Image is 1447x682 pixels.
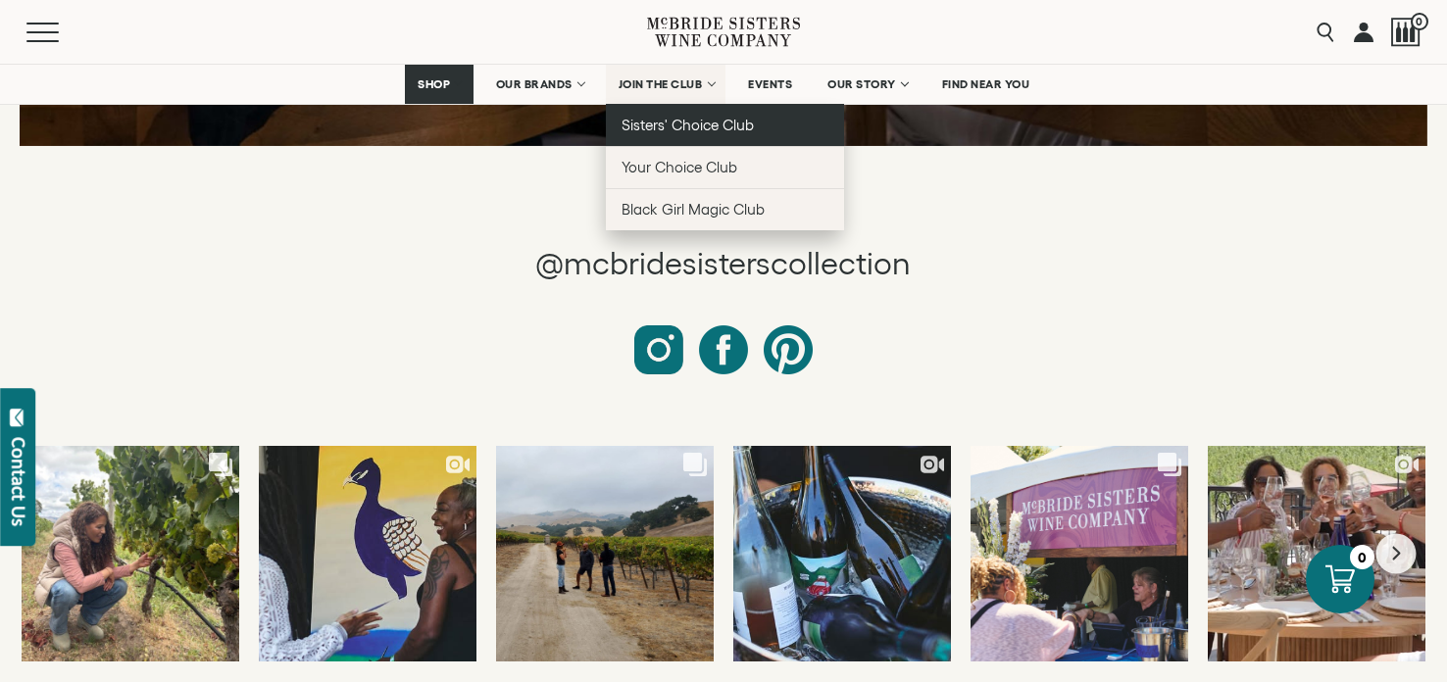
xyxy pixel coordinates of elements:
[619,77,703,91] span: JOIN THE CLUB
[1350,545,1374,569] div: 0
[1376,533,1417,573] button: Next slide
[1411,13,1428,30] span: 0
[748,77,792,91] span: EVENTS
[622,201,765,218] span: Black Girl Magic Club
[622,117,754,133] span: Sisters' Choice Club
[9,437,28,526] div: Contact Us
[606,65,726,104] a: JOIN THE CLUB
[622,159,737,175] span: Your Choice Club
[735,65,805,104] a: EVENTS
[929,65,1043,104] a: FIND NEAR YOU
[942,77,1030,91] span: FIND NEAR YOU
[827,77,896,91] span: OUR STORY
[26,23,97,42] button: Mobile Menu Trigger
[496,446,714,661] a: It’s California Wine Month and we’re shining a light on the Central Coast, ho...
[606,146,844,188] a: Your Choice Club
[634,325,683,374] a: Follow McBride Sisters Collection on Instagram
[483,65,596,104] a: OUR BRANDS
[496,77,573,91] span: OUR BRANDS
[535,246,911,280] span: @mcbridesisterscollection
[733,446,951,661] a: The wine was flowing, the music was soulful, and the energy? Unmatched. Here...
[606,188,844,230] a: Black Girl Magic Club
[22,446,239,661] a: It’s officially harvest season in California, and we’re out in the vines, che...
[418,77,451,91] span: SHOP
[121,214,1326,231] h6: Follow us
[405,65,474,104] a: SHOP
[971,446,1188,661] a: Still floating from an unforgettable weekend at the Napa @bluenotejazzfestiva...
[606,104,844,146] a: Sisters' Choice Club
[1208,446,1425,661] a: The time has come! Catch us at @bluenotejazzfestival in Napa all weekend long...
[815,65,920,104] a: OUR STORY
[259,446,476,661] a: One of our favorite moments from @bluenotejazzfestival! Watch as artist @ca...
